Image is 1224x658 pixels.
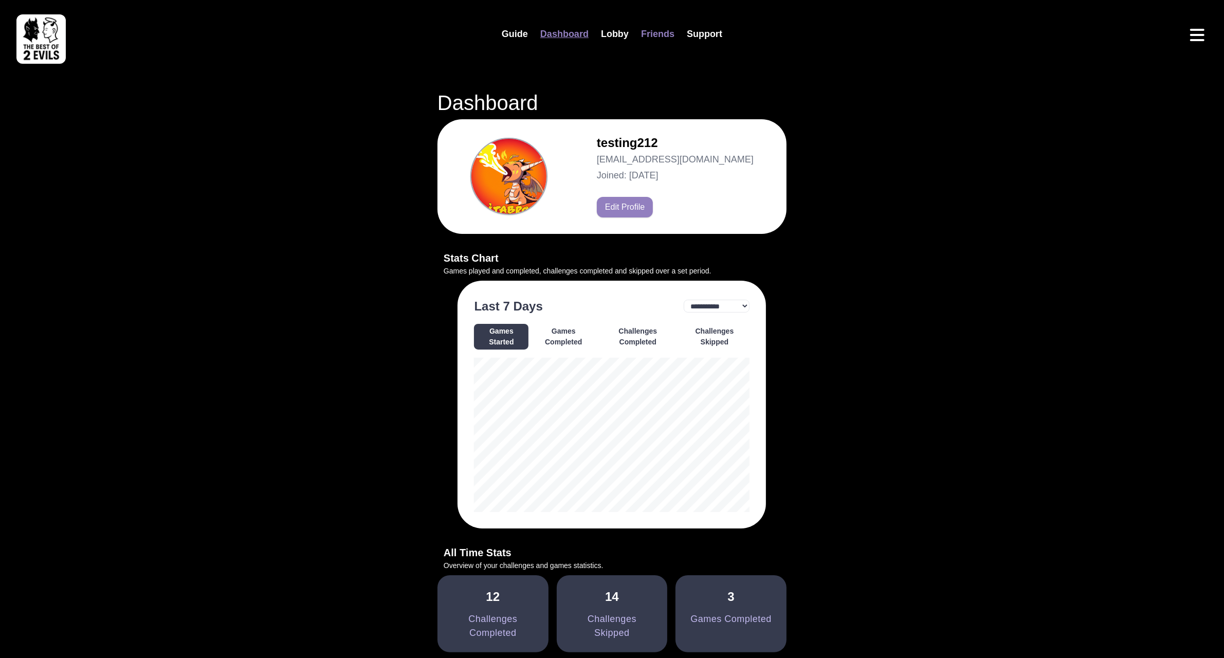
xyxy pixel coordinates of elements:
[597,169,754,182] p: Joined: [DATE]
[727,588,734,606] div: 3
[437,250,787,266] h3: Stats Chart
[16,14,66,64] img: best of 2 evils logo
[597,197,653,217] button: Edit Profile
[1187,25,1208,45] button: Open menu
[534,23,595,45] a: Dashboard
[569,612,655,640] div: Challenges Skipped
[437,266,787,277] p: Games played and completed, challenges completed and skipped over a set period.
[437,545,787,560] h3: All Time Stats
[635,23,681,45] a: Friends
[437,90,787,115] h1: Dashboard
[450,612,536,640] div: Challenges Completed
[605,588,619,606] div: 14
[470,138,547,215] img: Avatar
[681,23,728,45] a: Support
[486,588,500,606] div: 12
[679,324,750,350] button: Challenges Skipped
[690,612,772,626] div: Games Completed
[437,560,787,571] p: Overview of your challenges and games statistics.
[595,23,635,45] a: Lobby
[675,575,787,652] a: 3Games Completed
[531,324,596,350] button: Games Completed
[474,324,528,350] button: Games Started
[598,324,677,350] button: Challenges Completed
[597,136,754,151] h2: testing212
[474,297,542,316] h3: Last 7 Days
[496,23,534,45] a: Guide
[597,153,754,167] p: [EMAIL_ADDRESS][DOMAIN_NAME]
